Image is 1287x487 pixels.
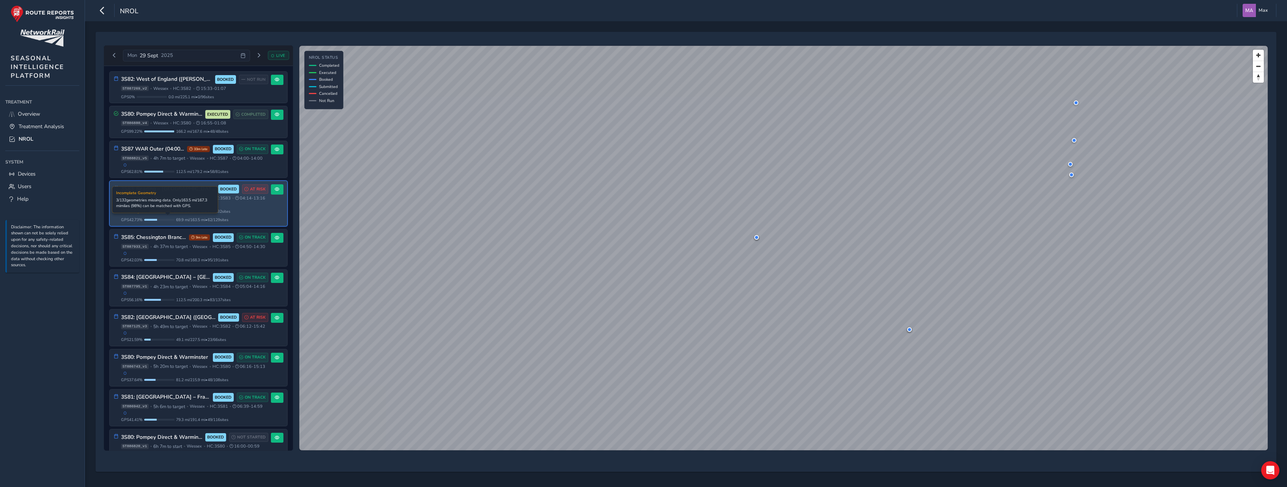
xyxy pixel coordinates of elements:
[215,234,231,240] span: BOOKED
[121,337,143,342] span: GPS 21.59 %
[1253,72,1264,83] button: Reset bearing to north
[176,417,228,423] span: 79.3 mi / 191.4 mi • 49 / 116 sites
[176,129,228,134] span: 166.2 mi / 167.6 mi • 48 / 48 sites
[187,156,188,160] span: •
[245,234,266,240] span: ON TRACK
[140,52,158,59] span: 29 Sept
[212,195,231,201] span: HC: 3S83
[299,46,1268,450] canvas: Map
[232,284,234,289] span: •
[176,337,226,342] span: 49.1 mi / 227.5 mi • 23 / 66 sites
[150,156,152,160] span: •
[121,284,149,289] span: ST887795_v1
[207,112,228,118] span: EXECUTED
[121,76,212,83] h3: 3S82: West of England ([PERSON_NAME])
[319,84,338,90] span: Submitted
[121,324,149,329] span: ST887125_v3
[187,146,210,152] span: 33m late
[245,146,266,152] span: ON TRACK
[193,86,195,91] span: •
[189,245,191,249] span: •
[309,55,339,60] h4: NROL Status
[233,404,263,409] span: 06:39 - 14:59
[1259,4,1268,17] span: Max
[153,120,168,126] span: Wessex
[153,284,188,290] span: 4h 23m to target
[153,363,188,369] span: 5h 20m to target
[192,244,208,250] span: Wessex
[150,324,152,328] span: •
[215,354,231,360] span: BOOKED
[220,314,237,320] span: BOOKED
[253,51,265,60] button: Next day
[220,186,237,192] span: BOOKED
[189,364,191,369] span: •
[192,195,208,201] span: Wessex
[233,156,263,161] span: 04:00 - 14:00
[121,417,143,423] span: GPS 41.41 %
[19,123,64,130] span: Treatment Analysis
[150,444,152,448] span: •
[153,443,182,449] span: 6h 7m to start
[230,443,260,449] span: 16:00 - 00:59
[207,156,208,160] span: •
[153,155,185,161] span: 4h 7m to target
[319,98,334,104] span: Not Run
[189,234,210,240] span: 9m late
[176,217,228,223] span: 69.9 mi / 163.5 mi • 62 / 129 sites
[207,434,224,440] span: BOOKED
[192,284,208,289] span: Wessex
[319,91,337,96] span: Cancelled
[190,404,205,409] span: Wessex
[150,86,152,91] span: •
[168,94,214,100] span: 0.0 mi / 225.1 mi • 0 / 96 sites
[170,86,171,91] span: •
[204,444,205,448] span: •
[5,133,79,145] a: NROL
[121,94,135,100] span: GPS 0 %
[153,404,185,410] span: 5h 6m to target
[5,180,79,193] a: Users
[176,169,228,174] span: 112.5 mi / 179.2 mi • 58 / 81 sites
[207,404,208,408] span: •
[189,196,191,200] span: •
[121,434,203,441] h3: 3S80: Pompey Direct & Warminster
[173,209,230,214] span: 163.5 mi / 167.3 mi • 129 / 132 sites
[212,324,231,329] span: HC: 3S82
[187,404,188,408] span: •
[176,377,228,383] span: 81.2 mi / 215.9 mi • 48 / 108 sites
[150,196,152,200] span: •
[250,186,266,192] span: AT RISK
[5,168,79,180] a: Devices
[150,121,152,125] span: •
[209,364,211,369] span: •
[121,274,210,281] h3: 3S84: [GEOGRAPHIC_DATA] – [GEOGRAPHIC_DATA], [GEOGRAPHIC_DATA], [GEOGRAPHIC_DATA]
[153,195,188,201] span: 3h 23m to target
[247,77,266,83] span: NOT RUN
[127,52,137,59] span: Mon
[232,196,234,200] span: •
[227,444,228,448] span: •
[232,364,234,369] span: •
[150,404,152,408] span: •
[232,245,234,249] span: •
[18,110,40,118] span: Overview
[215,146,231,152] span: BOOKED
[319,77,333,82] span: Booked
[121,364,149,369] span: ST886743_v1
[189,324,191,328] span: •
[5,156,79,168] div: System
[5,120,79,133] a: Treatment Analysis
[150,245,152,249] span: •
[11,5,74,22] img: rr logo
[189,284,191,289] span: •
[120,6,138,17] span: NROL
[192,324,208,329] span: Wessex
[209,284,211,289] span: •
[18,183,31,190] span: Users
[235,195,265,201] span: 04:14 - 13:16
[150,284,152,289] span: •
[235,324,265,329] span: 06:12 - 15:42
[230,156,231,160] span: •
[212,364,231,369] span: HC: 3S80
